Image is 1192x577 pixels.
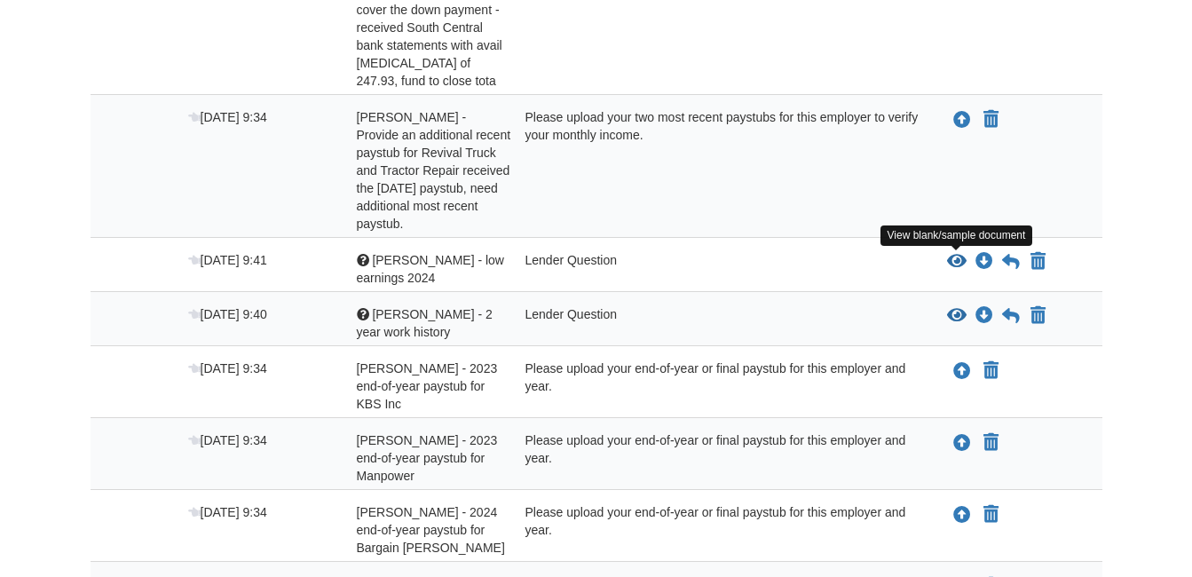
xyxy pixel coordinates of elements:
span: [PERSON_NAME] - 2023 end-of-year paystub for Manpower [357,433,498,483]
div: Lender Question [512,251,934,287]
span: [PERSON_NAME] - 2023 end-of-year paystub for KBS Inc [357,361,498,411]
button: Declare Rodney - 2 year work history not applicable [1029,305,1047,327]
button: Upload Rodney Whitaker - 2023 end-of-year paystub for Manpower [951,431,973,454]
span: [PERSON_NAME] - 2 year work history [357,307,493,339]
button: View Rodney - 2 year work history [947,307,967,325]
button: Upload Rodney Whitaker - 2024 end-of-year paystub for Bargain Hunt [951,503,973,526]
div: Lender Question [512,305,934,341]
span: [DATE] 9:34 [188,110,267,124]
span: [PERSON_NAME] - Provide an additional recent paystub for Revival Truck and Tractor Repair receive... [357,110,511,231]
div: Please upload your end-of-year or final paystub for this employer and year. [512,431,934,485]
span: [DATE] 9:41 [188,253,267,267]
span: [PERSON_NAME] - 2024 end-of-year paystub for Bargain [PERSON_NAME] [357,505,505,555]
button: Declare Rodney Whitaker - 2023 end-of-year paystub for KBS Inc not applicable [982,360,1000,382]
button: Declare Dolores - low earnings 2024 not applicable [1029,251,1047,273]
span: [DATE] 9:34 [188,505,267,519]
div: View blank/sample document [880,225,1033,246]
button: Declare Rodney Whitaker - 2023 end-of-year paystub for Manpower not applicable [982,432,1000,454]
span: [DATE] 9:34 [188,433,267,447]
span: [PERSON_NAME] - low earnings 2024 [357,253,504,285]
button: View Dolores - low earnings 2024 [947,253,967,271]
div: Please upload your two most recent paystubs for this employer to verify your monthly income. [512,108,934,233]
a: Download Dolores - low earnings 2024 [975,255,993,269]
span: [DATE] 9:40 [188,307,267,321]
a: Download Rodney - 2 year work history [975,309,993,323]
span: [DATE] 9:34 [188,361,267,375]
div: Please upload your end-of-year or final paystub for this employer and year. [512,360,934,413]
button: Upload Rodney Whitaker - 2023 end-of-year paystub for KBS Inc [951,360,973,383]
button: Upload Delores Barlow - Provide an additional recent paystub for Revival Truck and Tractor Repair... [951,108,973,131]
button: Declare Delores Barlow - Provide an additional recent paystub for Revival Truck and Tractor Repai... [982,109,1000,130]
div: Please upload your end-of-year or final paystub for this employer and year. [512,503,934,557]
button: Declare Rodney Whitaker - 2024 end-of-year paystub for Bargain Hunt not applicable [982,504,1000,526]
